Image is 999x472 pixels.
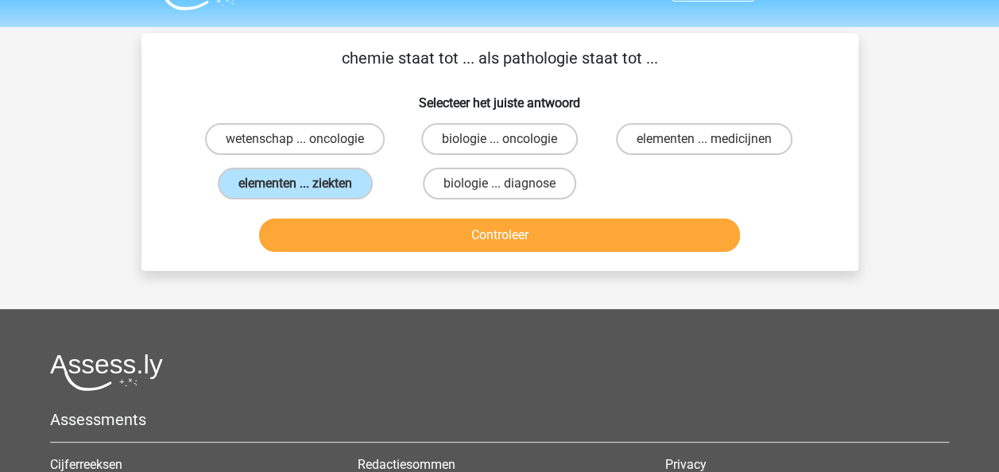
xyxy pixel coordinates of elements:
a: Privacy [665,457,707,472]
label: biologie ... oncologie [421,123,578,155]
button: Controleer [259,219,740,252]
a: Redactiesommen [358,457,455,472]
label: wetenschap ... oncologie [205,123,385,155]
h5: Assessments [50,410,949,429]
a: Cijferreeksen [50,457,122,472]
h6: Selecteer het juiste antwoord [167,83,833,110]
img: Assessly logo [50,354,163,391]
label: elementen ... ziekten [218,168,373,199]
p: chemie staat tot ... als pathologie staat tot ... [167,46,833,70]
label: elementen ... medicijnen [616,123,792,155]
label: biologie ... diagnose [423,168,576,199]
